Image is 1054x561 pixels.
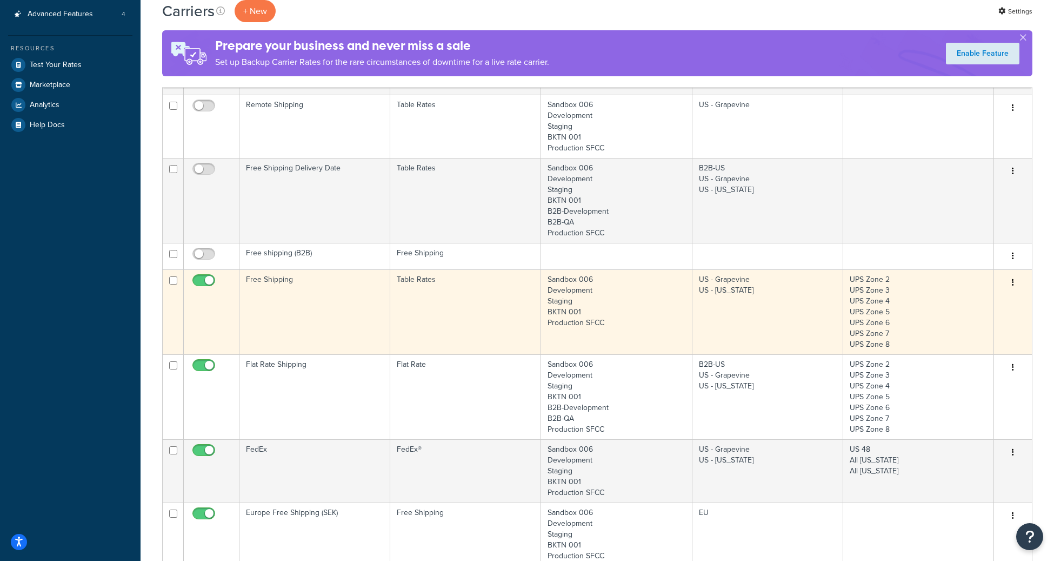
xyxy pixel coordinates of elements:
[390,95,541,158] td: Table Rates
[239,158,390,243] td: Free Shipping Delivery Date
[692,269,843,354] td: US - Grapevine US - [US_STATE]
[843,439,994,503] td: US 48 All [US_STATE] All [US_STATE]
[541,439,692,503] td: Sandbox 006 Development Staging BKTN 001 Production SFCC
[215,55,549,70] p: Set up Backup Carrier Rates for the rare circumstances of downtime for a live rate carrier.
[692,354,843,439] td: B2B-US US - Grapevine US - [US_STATE]
[239,439,390,503] td: FedEx
[8,75,132,95] a: Marketplace
[8,4,132,24] li: Advanced Features
[8,44,132,53] div: Resources
[215,37,549,55] h4: Prepare your business and never miss a sale
[946,43,1019,64] a: Enable Feature
[239,243,390,269] td: Free shipping (B2B)
[541,95,692,158] td: Sandbox 006 Development Staging BKTN 001 Production SFCC
[692,95,843,158] td: US - Grapevine
[8,115,132,135] a: Help Docs
[692,439,843,503] td: US - Grapevine US - [US_STATE]
[843,269,994,354] td: UPS Zone 2 UPS Zone 3 UPS Zone 4 UPS Zone 5 UPS Zone 6 UPS Zone 7 UPS Zone 8
[239,354,390,439] td: Flat Rate Shipping
[390,354,541,439] td: Flat Rate
[162,30,215,76] img: ad-rules-rateshop-fe6ec290ccb7230408bd80ed9643f0289d75e0ffd9eb532fc0e269fcd187b520.png
[8,4,132,24] a: Advanced Features 4
[8,95,132,115] a: Analytics
[390,269,541,354] td: Table Rates
[692,158,843,243] td: B2B-US US - Grapevine US - [US_STATE]
[390,439,541,503] td: FedEx®
[30,121,65,130] span: Help Docs
[28,10,93,19] span: Advanced Features
[162,1,215,22] h1: Carriers
[1016,523,1043,550] button: Open Resource Center
[239,95,390,158] td: Remote Shipping
[390,243,541,269] td: Free Shipping
[8,55,132,75] a: Test Your Rates
[541,354,692,439] td: Sandbox 006 Development Staging BKTN 001 B2B-Development B2B-QA Production SFCC
[30,61,82,70] span: Test Your Rates
[122,10,125,19] span: 4
[541,269,692,354] td: Sandbox 006 Development Staging BKTN 001 Production SFCC
[998,4,1032,19] a: Settings
[541,158,692,243] td: Sandbox 006 Development Staging BKTN 001 B2B-Development B2B-QA Production SFCC
[239,269,390,354] td: Free Shipping
[390,158,541,243] td: Table Rates
[30,101,59,110] span: Analytics
[843,354,994,439] td: UPS Zone 2 UPS Zone 3 UPS Zone 4 UPS Zone 5 UPS Zone 6 UPS Zone 7 UPS Zone 8
[30,81,70,90] span: Marketplace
